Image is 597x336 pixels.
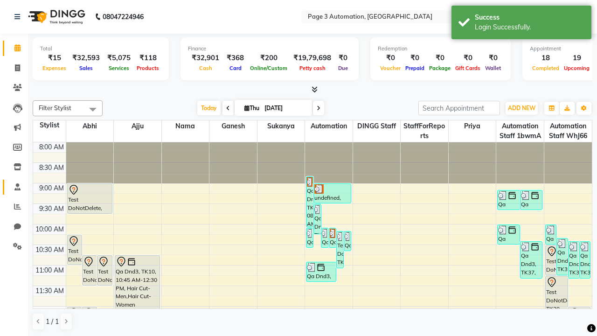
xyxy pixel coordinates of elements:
div: 10:30 AM [34,245,66,255]
div: ₹0 [483,53,503,63]
img: logo [24,4,88,30]
div: ₹19,79,698 [290,53,335,63]
div: 9:00 AM [37,183,66,193]
span: Prepaid [403,65,427,71]
div: Qa Dnd3, TK34, 10:20 AM-11:15 AM, Special Hair Wash- Men [557,238,567,275]
div: Qa Dnd3, TK29, 10:05 AM-10:35 AM, Hair cut Below 12 years (Boy) [306,228,313,247]
div: Qa Dnd3, TK36, 10:25 AM-11:20 AM, Special Hair Wash- Men [580,242,590,278]
div: ₹200 [248,53,290,63]
span: Gift Cards [453,65,483,71]
span: Card [227,65,244,71]
div: Redemption [378,45,503,53]
div: Total [40,45,161,53]
span: Automation [305,120,353,132]
div: Finance [188,45,351,53]
div: 9:30 AM [37,204,66,214]
div: Qa Dnd3, TK22, 08:50 AM-10:05 AM, Hair Cut By Expert-Men,Hair Cut-Men [306,177,313,227]
div: 11:30 AM [34,286,66,296]
span: Thu [242,105,262,112]
span: Sukanya [257,120,305,132]
div: Qa Dnd3, TK28, 10:05 AM-10:35 AM, Hair cut Below 12 years (Boy) [329,228,336,247]
span: Ganesh [209,120,257,132]
div: Test DoNotDelete, TK11, 10:15 AM-11:00 AM, Hair Cut-Men [68,235,82,265]
div: Qa Dnd3, TK10, 10:45 AM-12:30 PM, Hair Cut-Men,Hair Cut-Women [115,256,160,326]
span: Due [336,65,350,71]
div: Qa Dnd3, TK24, 09:10 AM-09:40 AM, Hair Cut By Expert-Men [521,190,542,210]
span: Sales [77,65,95,71]
span: Petty cash [297,65,328,71]
div: 8:30 AM [37,163,66,173]
span: Services [106,65,132,71]
span: Online/Custom [248,65,290,71]
span: Wallet [483,65,503,71]
div: Login Successfully. [475,22,584,32]
div: undefined, TK21, 09:00 AM-09:30 AM, Hair cut Below 12 years (Boy) [314,184,351,203]
div: 18 [530,53,562,63]
div: Success [475,13,584,22]
div: ₹0 [403,53,427,63]
div: Test DoNotDelete, TK20, 11:15 AM-12:15 PM, Hair Cut-Women [546,276,568,316]
span: ADD NEW [508,105,535,112]
div: ₹32,593 [69,53,104,63]
span: Upcoming [562,65,592,71]
div: Qa Dnd3, TK31, 10:10 AM-10:40 AM, Hair cut Below 12 years (Boy) [344,231,351,251]
input: Search Appointment [418,101,500,115]
span: Today [197,101,221,115]
span: StaffForReports [401,120,448,142]
input: 2025-10-02 [262,101,308,115]
div: ₹15 [40,53,69,63]
div: ₹0 [378,53,403,63]
b: 08047224946 [103,4,144,30]
div: 10:00 AM [34,224,66,234]
div: Qa Dnd3, TK37, 10:25 AM-11:20 AM, Special Hair Wash- Men [521,242,542,278]
div: Test DoNotDelete, TK16, 10:45 AM-11:30 AM, Hair Cut-Men [97,256,111,285]
div: ₹32,901 [188,53,223,63]
div: Test DoNotDelete, TK14, 09:00 AM-09:45 AM, Hair Cut-Men [68,184,112,213]
span: 1 / 1 [46,317,59,327]
div: Stylist [33,120,66,130]
div: 8:00 AM [37,142,66,152]
div: 12:00 PM [34,307,66,316]
div: Qa Dnd3, TK23, 09:10 AM-09:40 AM, Hair cut Below 12 years (Boy) [498,190,520,210]
div: Qa Dnd3, TK38, 10:55 AM-11:25 AM, Hair cut Below 12 years (Boy) [306,262,336,281]
div: Test DoNotDelete, TK33, 10:10 AM-11:05 AM, Special Hair Wash- Men [337,231,343,268]
div: ₹5,075 [104,53,134,63]
div: Qa Dnd3, TK30, 10:05 AM-10:35 AM, Hair cut Below 12 years (Boy) [321,228,328,247]
div: ₹368 [223,53,248,63]
span: Automation Staff 1bwmA [496,120,544,142]
div: 11:00 AM [34,266,66,275]
div: ₹0 [453,53,483,63]
div: Qa Dnd3, TK27, 10:00 AM-10:30 AM, Hair cut Below 12 years (Boy) [498,225,520,244]
div: Test DoNotDelete, TK20, 10:30 AM-11:15 AM, Hair Cut-Men [546,245,556,275]
div: Qa Dnd3, TK25, 09:30 AM-10:15 AM, Hair Cut-Men [314,204,320,234]
div: Test DoNotDelete, TK04, 10:45 AM-11:30 AM, Hair Cut-Men [83,256,97,285]
div: Qa Dnd3, TK26, 10:00 AM-10:30 AM, Hair cut Below 12 years (Boy) [546,225,556,244]
div: Qa Dnd3, TK35, 10:25 AM-11:20 AM, Special Hair Wash- Men [569,242,579,278]
div: 19 [562,53,592,63]
span: Filter Stylist [39,104,71,112]
span: Nama [162,120,209,132]
span: Expenses [40,65,69,71]
div: ₹118 [134,53,161,63]
span: Package [427,65,453,71]
span: Abhi [66,120,114,132]
div: ₹0 [427,53,453,63]
span: Cash [197,65,215,71]
span: Ajju [114,120,161,132]
span: Products [134,65,161,71]
span: Priya [449,120,496,132]
span: DINGG Staff [353,120,401,132]
span: Voucher [378,65,403,71]
div: ₹0 [335,53,351,63]
span: Automation Staff WhJ66 [544,120,592,142]
button: ADD NEW [506,102,538,115]
span: Completed [530,65,562,71]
